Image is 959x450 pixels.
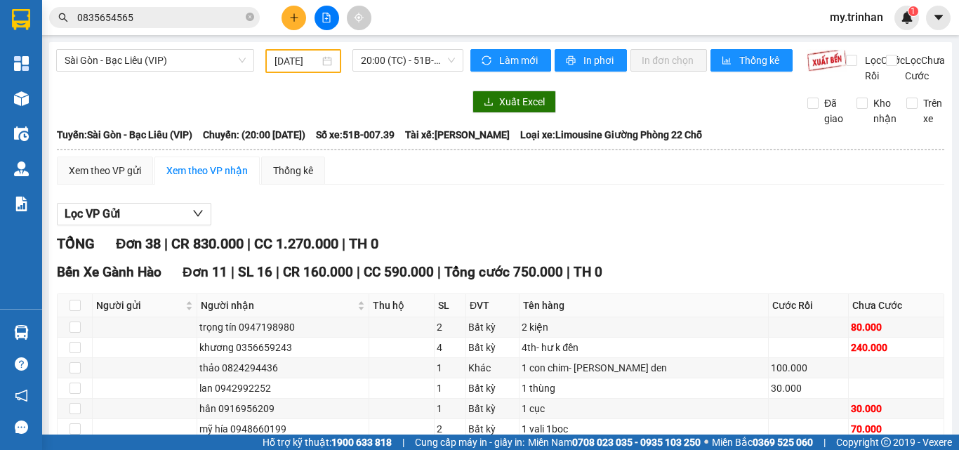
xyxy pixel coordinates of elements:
[283,264,353,280] span: CR 160.000
[722,55,734,67] span: bar-chart
[859,53,907,84] span: Lọc Cước Rồi
[14,126,29,141] img: warehouse-icon
[316,127,395,143] span: Số xe: 51B-007.39
[116,235,161,252] span: Đơn 38
[246,11,254,25] span: close-circle
[282,6,306,30] button: plus
[851,401,941,416] div: 30.000
[164,235,168,252] span: |
[405,127,510,143] span: Tài xế: [PERSON_NAME]
[247,235,251,252] span: |
[849,294,944,317] th: Chưa Cước
[14,56,29,71] img: dashboard-icon
[771,380,846,396] div: 30.000
[361,50,455,71] span: 20:00 (TC) - 51B-007.39
[57,203,211,225] button: Lọc VP Gửi
[566,55,578,67] span: printer
[58,13,68,22] span: search
[901,11,913,24] img: icon-new-feature
[315,6,339,30] button: file-add
[354,13,364,22] span: aim
[522,319,766,335] div: 2 kiện
[415,435,524,450] span: Cung cấp máy in - giấy in:
[819,8,894,26] span: my.trinhan
[57,129,192,140] b: Tuyến: Sài Gòn - Bạc Liêu (VIP)
[918,95,948,126] span: Trên xe
[347,6,371,30] button: aim
[753,437,813,448] strong: 0369 525 060
[15,389,28,402] span: notification
[484,97,494,108] span: download
[275,53,319,69] input: 12/10/2025
[572,437,701,448] strong: 0708 023 035 - 0935 103 250
[522,380,766,396] div: 1 thùng
[437,264,441,280] span: |
[819,95,849,126] span: Đã giao
[899,53,947,84] span: Lọc Chưa Cước
[522,360,766,376] div: 1 con chim- [PERSON_NAME] den
[231,264,234,280] span: |
[444,264,563,280] span: Tổng cước 750.000
[14,91,29,106] img: warehouse-icon
[199,380,366,396] div: lan 0942992252
[357,264,360,280] span: |
[166,163,248,178] div: Xem theo VP nhận
[522,401,766,416] div: 1 cục
[171,235,244,252] span: CR 830.000
[437,380,463,396] div: 1
[522,340,766,355] div: 4th- hư k đền
[739,53,781,68] span: Thống kê
[468,421,517,437] div: Bất kỳ
[771,360,846,376] div: 100.000
[342,235,345,252] span: |
[470,49,551,72] button: syncLàm mới
[183,264,227,280] span: Đơn 11
[254,235,338,252] span: CC 1.270.000
[437,401,463,416] div: 1
[69,163,141,178] div: Xem theo VP gửi
[273,163,313,178] div: Thống kê
[57,235,95,252] span: TỔNG
[331,437,392,448] strong: 1900 633 818
[437,360,463,376] div: 1
[908,6,918,16] sup: 1
[14,161,29,176] img: warehouse-icon
[437,340,463,355] div: 4
[522,421,766,437] div: 1 vali 1boc
[402,435,404,450] span: |
[499,53,540,68] span: Làm mới
[482,55,494,67] span: sync
[203,127,305,143] span: Chuyến: (20:00 [DATE])
[911,6,915,16] span: 1
[851,340,941,355] div: 240.000
[57,264,161,280] span: Bến Xe Gành Hào
[932,11,945,24] span: caret-down
[14,325,29,340] img: warehouse-icon
[289,13,299,22] span: plus
[14,197,29,211] img: solution-icon
[65,50,246,71] span: Sài Gòn - Bạc Liêu (VIP)
[466,294,520,317] th: ĐVT
[528,435,701,450] span: Miền Nam
[574,264,602,280] span: TH 0
[583,53,616,68] span: In phơi
[468,360,517,376] div: Khác
[567,264,570,280] span: |
[769,294,849,317] th: Cước Rồi
[520,294,769,317] th: Tên hàng
[468,380,517,396] div: Bất kỳ
[868,95,902,126] span: Kho nhận
[349,235,378,252] span: TH 0
[437,319,463,335] div: 2
[630,49,707,72] button: In đơn chọn
[468,401,517,416] div: Bất kỳ
[199,360,366,376] div: thảo 0824294436
[807,49,847,72] img: 9k=
[437,421,463,437] div: 2
[824,435,826,450] span: |
[192,208,204,219] span: down
[468,340,517,355] div: Bất kỳ
[201,298,355,313] span: Người nhận
[65,205,120,223] span: Lọc VP Gửi
[851,319,941,335] div: 80.000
